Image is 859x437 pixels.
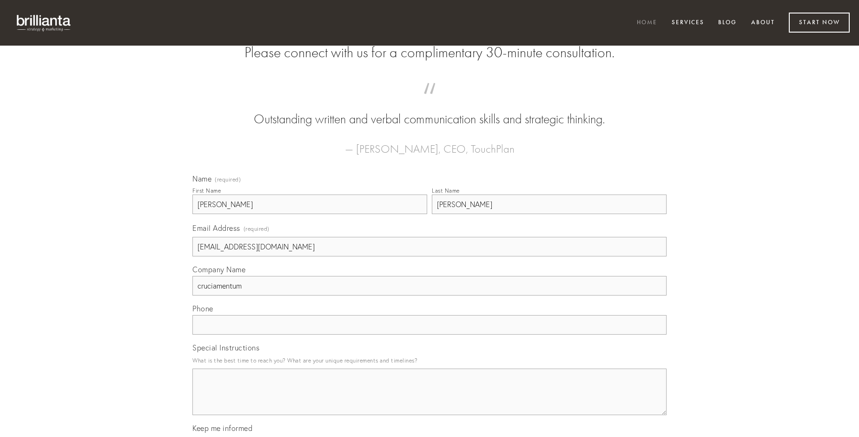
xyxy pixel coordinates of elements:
[192,174,211,183] span: Name
[192,343,259,352] span: Special Instructions
[192,44,667,61] h2: Please connect with us for a complimentary 30-minute consultation.
[666,15,710,31] a: Services
[207,128,652,158] figcaption: — [PERSON_NAME], CEO, TouchPlan
[192,187,221,194] div: First Name
[789,13,850,33] a: Start Now
[207,92,652,128] blockquote: Outstanding written and verbal communication skills and strategic thinking.
[9,9,79,36] img: brillianta - research, strategy, marketing
[192,265,245,274] span: Company Name
[215,177,241,182] span: (required)
[192,223,240,233] span: Email Address
[192,304,213,313] span: Phone
[192,354,667,367] p: What is the best time to reach you? What are your unique requirements and timelines?
[244,222,270,235] span: (required)
[432,187,460,194] div: Last Name
[207,92,652,110] span: “
[631,15,663,31] a: Home
[712,15,743,31] a: Blog
[745,15,781,31] a: About
[192,424,252,433] span: Keep me informed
